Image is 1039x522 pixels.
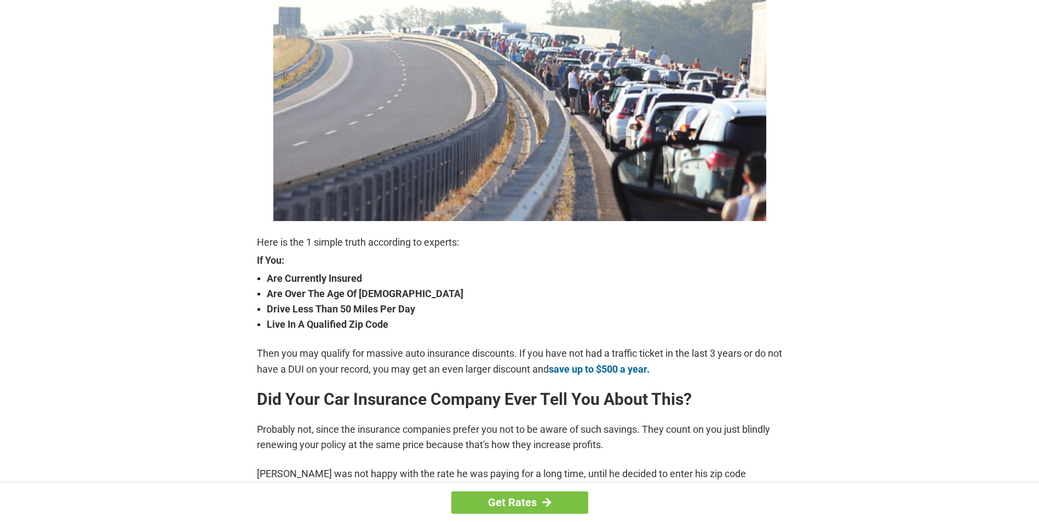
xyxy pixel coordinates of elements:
[257,391,783,408] h2: Did Your Car Insurance Company Ever Tell You About This?
[257,466,783,497] p: [PERSON_NAME] was not happy with the rate he was paying for a long time, until he decided to ente...
[257,235,783,250] p: Here is the 1 simple truth according to experts:
[257,422,783,453] p: Probably not, since the insurance companies prefer you not to be aware of such savings. They coun...
[267,317,783,332] strong: Live In A Qualified Zip Code
[257,346,783,376] p: Then you may qualify for massive auto insurance discounts. If you have not had a traffic ticket i...
[267,286,783,301] strong: Are Over The Age Of [DEMOGRAPHIC_DATA]
[451,491,588,514] a: Get Rates
[257,256,783,265] strong: If You:
[267,271,783,286] strong: Are Currently Insured
[549,363,650,375] a: save up to $500 a year.
[267,301,783,317] strong: Drive Less Than 50 Miles Per Day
